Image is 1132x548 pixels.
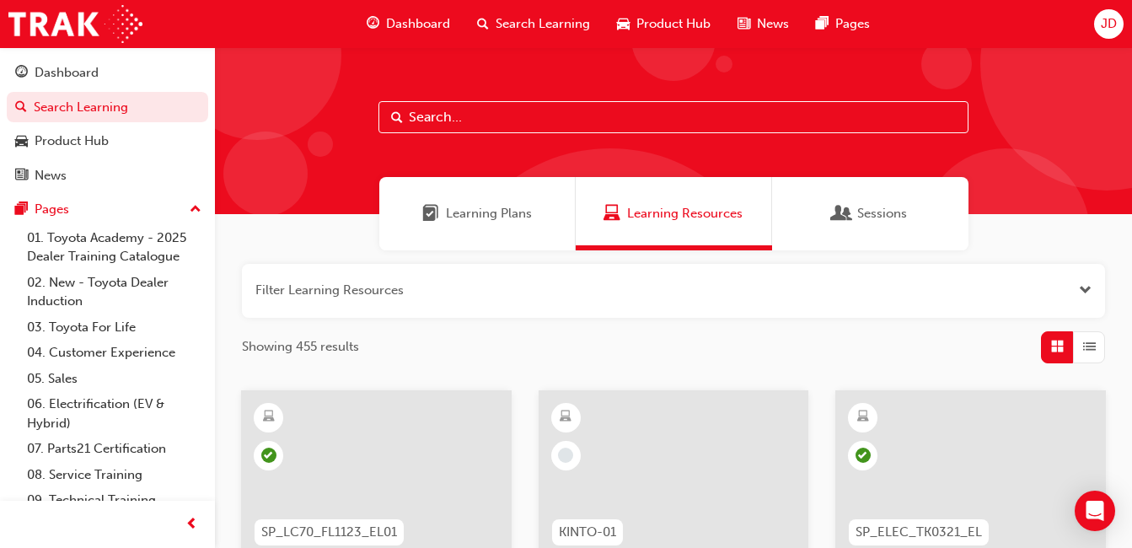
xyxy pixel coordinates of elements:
[617,13,630,35] span: car-icon
[20,270,208,314] a: 02. New - Toyota Dealer Induction
[477,13,489,35] span: search-icon
[15,134,28,149] span: car-icon
[7,54,208,194] button: DashboardSearch LearningProduct HubNews
[816,13,829,35] span: pages-icon
[35,200,69,219] div: Pages
[20,314,208,341] a: 03. Toyota For Life
[20,487,208,513] a: 09. Technical Training
[7,194,208,225] button: Pages
[379,177,576,250] a: Learning PlansLearning Plans
[190,199,201,221] span: up-icon
[857,204,907,223] span: Sessions
[386,14,450,34] span: Dashboard
[738,13,750,35] span: news-icon
[1051,337,1064,357] span: Grid
[1083,337,1096,357] span: List
[15,169,28,184] span: news-icon
[857,406,869,428] span: learningResourceType_ELEARNING-icon
[802,7,883,41] a: pages-iconPages
[604,204,620,223] span: Learning Resources
[15,66,28,81] span: guage-icon
[856,448,871,463] span: learningRecordVerb_COMPLETE-icon
[378,101,968,133] input: Search...
[20,436,208,462] a: 07. Parts21 Certification
[7,57,208,89] a: Dashboard
[496,14,590,34] span: Search Learning
[15,100,27,116] span: search-icon
[1075,491,1115,531] div: Open Intercom Messenger
[834,204,850,223] span: Sessions
[261,448,276,463] span: learningRecordVerb_PASS-icon
[636,14,711,34] span: Product Hub
[1079,281,1092,300] button: Open the filter
[391,108,403,127] span: Search
[35,132,109,151] div: Product Hub
[7,92,208,123] a: Search Learning
[185,514,198,535] span: prev-icon
[422,204,439,223] span: Learning Plans
[20,462,208,488] a: 08. Service Training
[263,406,275,428] span: learningResourceType_ELEARNING-icon
[353,7,464,41] a: guage-iconDashboard
[835,14,870,34] span: Pages
[8,5,142,43] img: Trak
[724,7,802,41] a: news-iconNews
[560,406,571,428] span: learningResourceType_ELEARNING-icon
[7,126,208,157] a: Product Hub
[627,204,743,223] span: Learning Resources
[367,13,379,35] span: guage-icon
[1094,9,1124,39] button: JD
[7,160,208,191] a: News
[856,523,982,542] span: SP_ELEC_TK0321_EL
[559,523,616,542] span: KINTO-01
[261,523,397,542] span: SP_LC70_FL1123_EL01
[558,448,573,463] span: learningRecordVerb_NONE-icon
[576,177,772,250] a: Learning ResourcesLearning Resources
[604,7,724,41] a: car-iconProduct Hub
[1101,14,1117,34] span: JD
[20,391,208,436] a: 06. Electrification (EV & Hybrid)
[757,14,789,34] span: News
[15,202,28,218] span: pages-icon
[20,340,208,366] a: 04. Customer Experience
[20,225,208,270] a: 01. Toyota Academy - 2025 Dealer Training Catalogue
[772,177,968,250] a: SessionsSessions
[464,7,604,41] a: search-iconSearch Learning
[35,166,67,185] div: News
[35,63,99,83] div: Dashboard
[20,366,208,392] a: 05. Sales
[242,337,359,357] span: Showing 455 results
[446,204,532,223] span: Learning Plans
